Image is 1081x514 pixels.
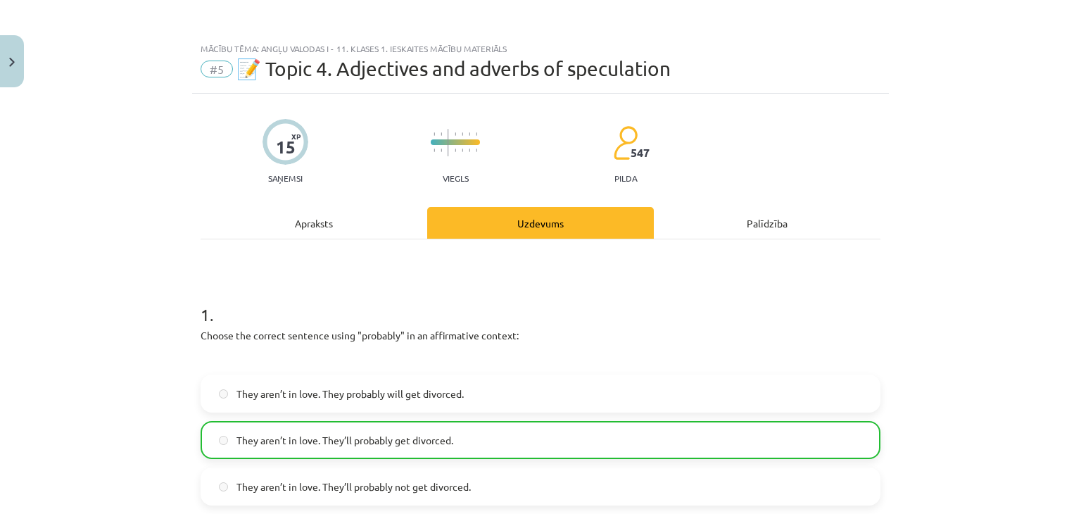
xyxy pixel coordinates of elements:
div: Palīdzība [654,207,880,239]
img: students-c634bb4e5e11cddfef0936a35e636f08e4e9abd3cc4e673bd6f9a4125e45ecb1.svg [613,125,638,161]
span: 547 [631,146,650,159]
div: Apraksts [201,207,427,239]
input: They aren’t in love. They’ll probably not get divorced. [219,482,228,491]
span: 📝 Topic 4. Adjectives and adverbs of speculation [236,57,671,80]
p: Saņemsi [263,173,308,183]
div: Mācību tēma: Angļu valodas i - 11. klases 1. ieskaites mācību materiāls [201,44,880,54]
img: icon-close-lesson-0947bae3869378f0d4975bcd49f059093ad1ed9edebbc8119c70593378902aed.svg [9,58,15,67]
img: icon-long-line-d9ea69661e0d244f92f715978eff75569469978d946b2353a9bb055b3ed8787d.svg [448,129,449,156]
p: Viegls [443,173,469,183]
img: icon-short-line-57e1e144782c952c97e751825c79c345078a6d821885a25fce030b3d8c18986b.svg [476,149,477,152]
span: They aren’t in love. They probably will get divorced. [236,387,464,401]
img: icon-short-line-57e1e144782c952c97e751825c79c345078a6d821885a25fce030b3d8c18986b.svg [441,149,442,152]
span: XP [291,132,301,140]
img: icon-short-line-57e1e144782c952c97e751825c79c345078a6d821885a25fce030b3d8c18986b.svg [476,132,477,136]
p: pilda [614,173,637,183]
input: They aren’t in love. They probably will get divorced. [219,389,228,399]
p: Choose the correct sentence using "probably" in an affirmative context: [201,328,880,343]
img: icon-short-line-57e1e144782c952c97e751825c79c345078a6d821885a25fce030b3d8c18986b.svg [462,149,463,152]
img: icon-short-line-57e1e144782c952c97e751825c79c345078a6d821885a25fce030b3d8c18986b.svg [469,132,470,136]
img: icon-short-line-57e1e144782c952c97e751825c79c345078a6d821885a25fce030b3d8c18986b.svg [469,149,470,152]
img: icon-short-line-57e1e144782c952c97e751825c79c345078a6d821885a25fce030b3d8c18986b.svg [441,132,442,136]
span: They aren’t in love. They’ll probably not get divorced. [236,479,471,494]
span: #5 [201,61,233,77]
img: icon-short-line-57e1e144782c952c97e751825c79c345078a6d821885a25fce030b3d8c18986b.svg [434,149,435,152]
img: icon-short-line-57e1e144782c952c97e751825c79c345078a6d821885a25fce030b3d8c18986b.svg [434,132,435,136]
img: icon-short-line-57e1e144782c952c97e751825c79c345078a6d821885a25fce030b3d8c18986b.svg [462,132,463,136]
div: Uzdevums [427,207,654,239]
img: icon-short-line-57e1e144782c952c97e751825c79c345078a6d821885a25fce030b3d8c18986b.svg [455,149,456,152]
h1: 1 . [201,280,880,324]
div: 15 [276,137,296,157]
span: They aren’t in love. They’ll probably get divorced. [236,433,453,448]
img: icon-short-line-57e1e144782c952c97e751825c79c345078a6d821885a25fce030b3d8c18986b.svg [455,132,456,136]
input: They aren’t in love. They’ll probably get divorced. [219,436,228,445]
